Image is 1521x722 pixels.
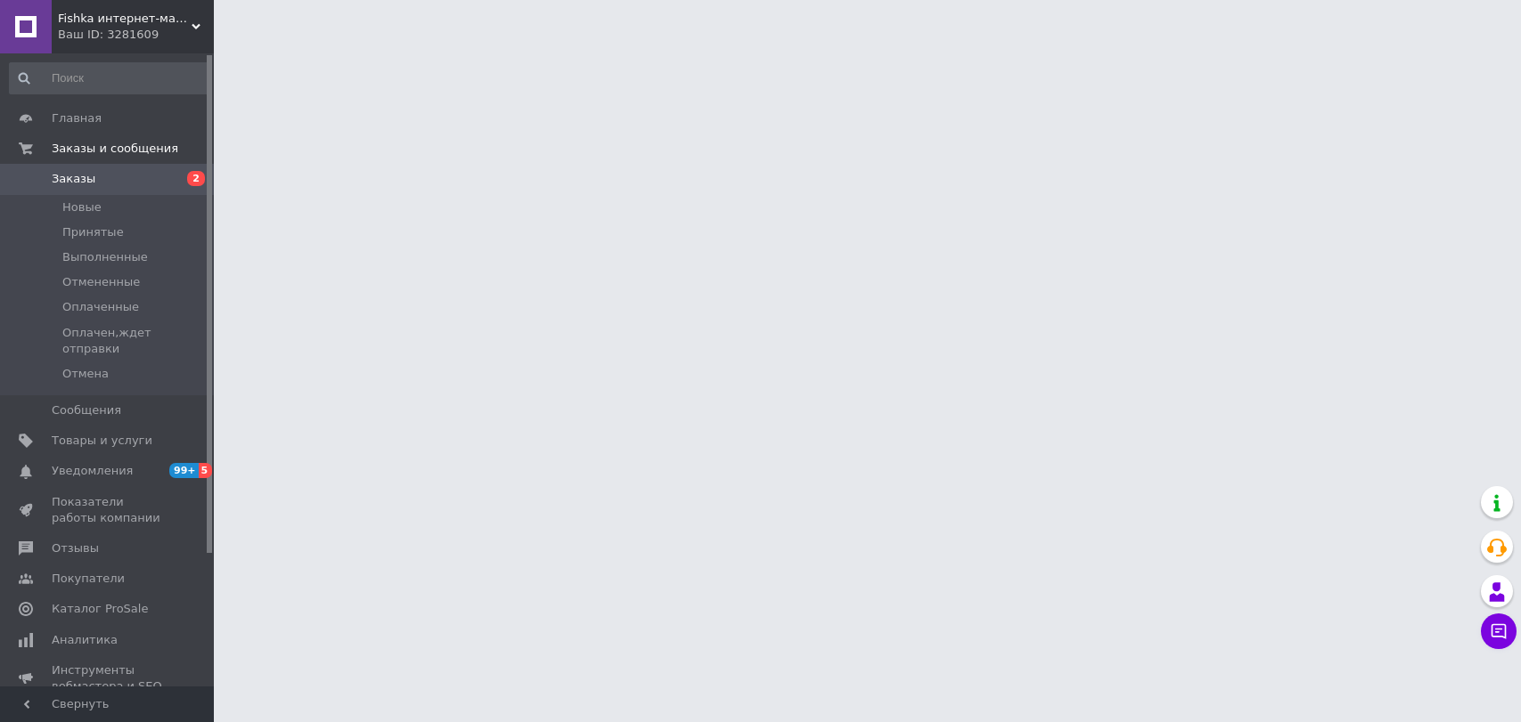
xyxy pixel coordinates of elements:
[62,249,148,265] span: Выполненные
[52,463,133,479] span: Уведомления
[169,463,199,478] span: 99+
[62,325,208,357] span: Оплачен,ждет отправки
[52,601,148,617] span: Каталог ProSale
[52,110,102,126] span: Главная
[62,224,124,240] span: Принятые
[62,299,139,315] span: Оплаченные
[52,402,121,418] span: Сообщения
[52,171,95,187] span: Заказы
[52,632,118,648] span: Аналитика
[52,540,99,556] span: Отзывы
[199,463,213,478] span: 5
[62,199,102,215] span: Новые
[187,171,205,186] span: 2
[52,571,125,587] span: Покупатели
[52,433,152,449] span: Товары и услуги
[62,366,109,382] span: Отмена
[9,62,209,94] input: Поиск
[58,11,192,27] span: Fishka интернет-магазин
[52,141,178,157] span: Заказы и сообщения
[1481,613,1517,649] button: Чат с покупателем
[52,494,165,526] span: Показатели работы компании
[58,27,214,43] div: Ваш ID: 3281609
[62,274,140,290] span: Отмененные
[52,662,165,694] span: Инструменты вебмастера и SEO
